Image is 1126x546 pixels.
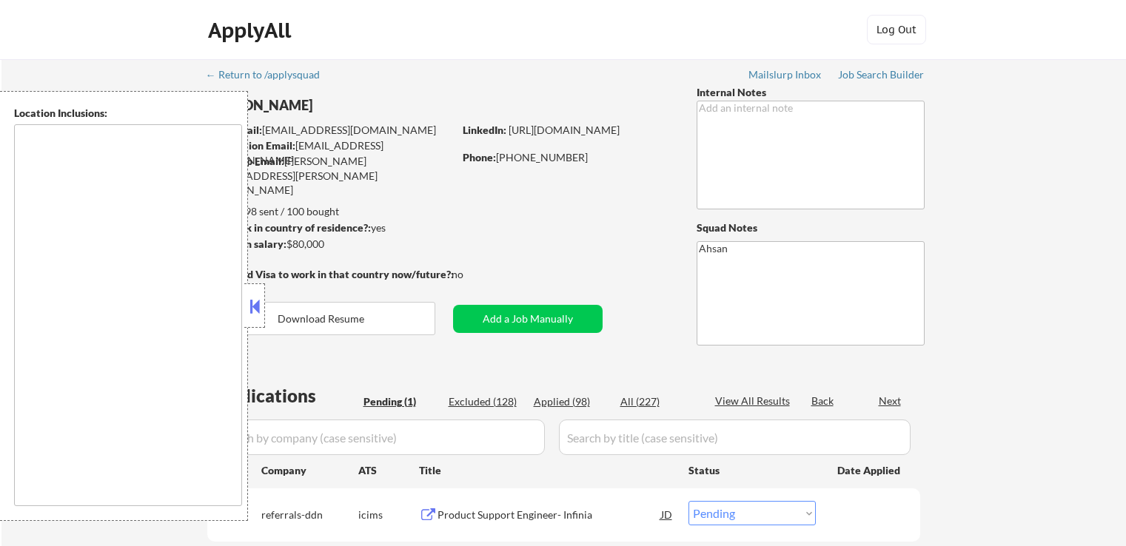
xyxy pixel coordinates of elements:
[867,15,926,44] button: Log Out
[748,69,822,84] a: Mailslurp Inbox
[837,463,902,478] div: Date Applied
[212,419,545,455] input: Search by company (case sensitive)
[697,220,925,235] div: Squad Notes
[207,204,453,219] div: 98 sent / 100 bought
[438,508,661,522] div: Product Support Engineer- Infinia
[748,70,822,80] div: Mailslurp Inbox
[660,501,674,528] div: JD
[261,463,358,478] div: Company
[688,456,816,483] div: Status
[206,69,334,84] a: ← Return to /applysquad
[559,419,911,455] input: Search by title (case sensitive)
[509,124,620,136] a: [URL][DOMAIN_NAME]
[463,151,496,164] strong: Phone:
[207,302,435,335] button: Download Resume
[207,220,449,235] div: yes
[419,463,674,478] div: Title
[206,70,334,80] div: ← Return to /applysquad
[534,394,608,409] div: Applied (98)
[14,106,242,121] div: Location Inclusions:
[449,394,523,409] div: Excluded (128)
[208,138,453,167] div: [EMAIL_ADDRESS][DOMAIN_NAME]
[363,394,438,409] div: Pending (1)
[212,387,358,405] div: Applications
[207,154,453,198] div: [PERSON_NAME][EMAIL_ADDRESS][PERSON_NAME][DOMAIN_NAME]
[697,85,925,100] div: Internal Notes
[811,394,835,408] div: Back
[207,268,454,280] strong: Will need Visa to work in that country now/future?:
[463,150,672,165] div: [PHONE_NUMBER]
[452,267,494,282] div: no
[715,394,794,408] div: View All Results
[453,305,603,333] button: Add a Job Manually
[261,508,358,522] div: referrals-ddn
[207,221,371,234] strong: Can work in country of residence?:
[879,394,902,408] div: Next
[620,394,694,409] div: All (227)
[463,124,506,136] strong: LinkedIn:
[358,508,419,522] div: icims
[358,463,419,478] div: ATS
[208,18,295,43] div: ApplyAll
[207,96,512,115] div: [PERSON_NAME]
[838,70,925,80] div: Job Search Builder
[207,237,453,252] div: $80,000
[208,123,453,138] div: [EMAIL_ADDRESS][DOMAIN_NAME]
